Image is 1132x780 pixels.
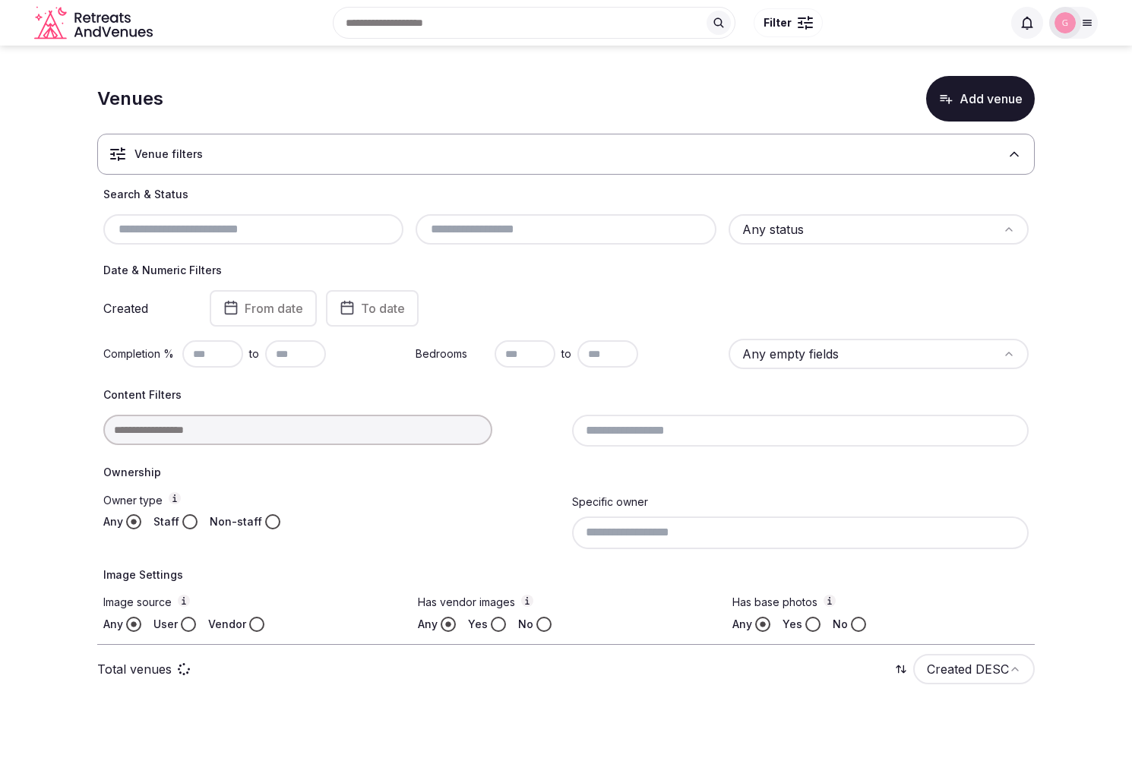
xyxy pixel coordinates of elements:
label: Has base photos [732,595,1029,611]
label: Created [103,302,188,314]
button: To date [326,290,419,327]
button: Has base photos [824,595,836,607]
span: to [561,346,571,362]
a: Visit the homepage [34,6,156,40]
button: Owner type [169,492,181,504]
button: Add venue [926,76,1035,122]
span: to [249,346,259,362]
label: Bedrooms [416,346,489,362]
p: Total venues [97,661,172,677]
label: Completion % [103,346,176,362]
label: No [833,617,848,632]
label: Yes [468,617,488,632]
label: Any [103,617,123,632]
label: No [518,617,533,632]
h1: Venues [97,86,163,112]
label: Any [732,617,752,632]
label: User [153,617,178,632]
h3: Venue filters [134,147,203,162]
button: From date [210,290,317,327]
button: Filter [754,8,823,37]
label: Any [418,617,438,632]
label: Non-staff [210,514,262,529]
span: To date [361,301,405,316]
span: From date [245,301,303,316]
svg: Retreats and Venues company logo [34,6,156,40]
label: Specific owner [572,495,648,508]
h4: Ownership [103,465,1029,480]
button: Image source [178,595,190,607]
h4: Content Filters [103,387,1029,403]
h4: Date & Numeric Filters [103,263,1029,278]
label: Has vendor images [418,595,714,611]
span: Filter [764,15,792,30]
label: Image source [103,595,400,611]
label: Owner type [103,492,560,508]
h4: Search & Status [103,187,1029,202]
img: Glen Hayes [1055,12,1076,33]
h4: Image Settings [103,567,1029,583]
label: Staff [153,514,179,529]
label: Yes [783,617,802,632]
label: Any [103,514,123,529]
button: Has vendor images [521,595,533,607]
label: Vendor [208,617,246,632]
